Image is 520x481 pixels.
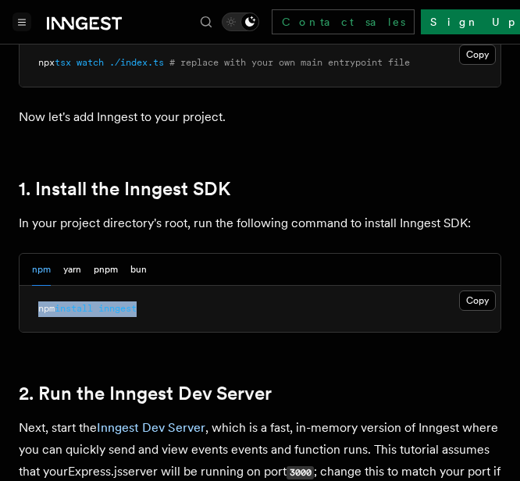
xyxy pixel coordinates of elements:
[19,178,230,200] a: 1. Install the Inngest SDK
[55,57,71,68] span: tsx
[197,12,215,31] button: Find something...
[459,45,496,65] button: Copy
[109,57,164,68] span: ./index.ts
[12,12,31,31] button: Toggle navigation
[32,254,51,286] button: npm
[19,212,501,234] p: In your project directory's root, run the following command to install Inngest SDK:
[55,303,93,314] span: install
[19,106,501,128] p: Now let's add Inngest to your project.
[98,303,137,314] span: inngest
[63,254,81,286] button: yarn
[130,254,147,286] button: bun
[38,57,55,68] span: npx
[77,57,104,68] span: watch
[272,9,415,34] a: Contact sales
[94,254,118,286] button: pnpm
[287,466,314,479] code: 3000
[459,290,496,311] button: Copy
[38,303,55,314] span: npm
[97,420,205,435] a: Inngest Dev Server
[222,12,259,31] button: Toggle dark mode
[19,383,272,404] a: 2. Run the Inngest Dev Server
[169,57,410,68] span: # replace with your own main entrypoint file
